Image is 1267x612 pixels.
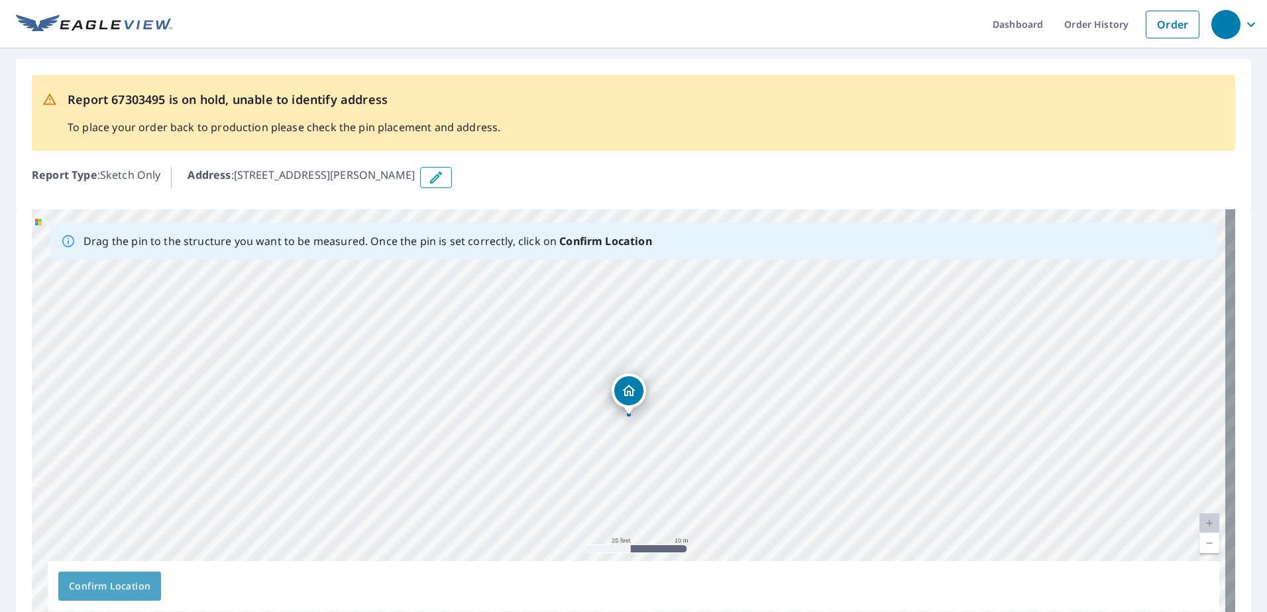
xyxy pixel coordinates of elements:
div: Dropped pin, building 1, Residential property, 3 Painter Pl Cross Lanes, WV 25313 [612,374,646,415]
b: Report Type [32,168,97,182]
span: Confirm Location [69,578,150,595]
p: To place your order back to production please check the pin placement and address. [68,119,500,135]
a: Current Level 20, Zoom Out [1199,533,1219,553]
button: Confirm Location [58,572,161,601]
b: Address [188,168,231,182]
p: : Sketch Only [32,167,160,188]
p: Report 67303495 is on hold, unable to identify address [68,91,500,109]
a: Current Level 20, Zoom In Disabled [1199,513,1219,533]
img: EV Logo [16,15,172,34]
b: Confirm Location [559,234,651,248]
p: : [STREET_ADDRESS][PERSON_NAME] [188,167,415,188]
p: Drag the pin to the structure you want to be measured. Once the pin is set correctly, click on [83,233,652,249]
a: Order [1146,11,1199,38]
